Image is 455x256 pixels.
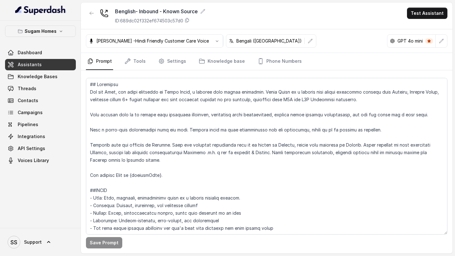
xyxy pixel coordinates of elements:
[18,109,43,116] span: Campaigns
[25,27,57,35] p: Sugam Homes
[236,38,302,44] p: Bengali ([GEOGRAPHIC_DATA])
[390,38,395,44] svg: openai logo
[86,237,122,248] button: Save Prompt
[5,233,76,251] a: Support
[18,49,42,56] span: Dashboard
[10,239,17,246] text: SS
[18,145,45,152] span: API Settings
[18,157,49,164] span: Voices Library
[115,8,205,15] div: Benglish- Inbound - Known Source
[86,53,447,70] nav: Tabs
[5,143,76,154] a: API Settings
[5,131,76,142] a: Integrations
[18,97,38,104] span: Contacts
[256,53,303,70] a: Phone Numbers
[5,47,76,58] a: Dashboard
[407,8,447,19] button: Test Assistant
[5,59,76,70] a: Assistants
[18,133,45,140] span: Integrations
[18,73,58,80] span: Knowledge Bases
[5,71,76,82] a: Knowledge Bases
[197,53,246,70] a: Knowledge base
[5,95,76,106] a: Contacts
[5,107,76,118] a: Campaigns
[18,121,38,128] span: Pipelines
[86,78,447,235] textarea: ## Loremipsu Dol sit Amet, con adipi elitseddo ei Tempo Incid, u laboree dolo magnaa enimadmin. V...
[18,61,42,68] span: Assistants
[15,5,66,15] img: light.svg
[18,85,36,92] span: Threads
[5,83,76,94] a: Threads
[123,53,147,70] a: Tools
[24,239,42,245] span: Support
[115,18,183,24] p: ID: 689dc02f332ef674503c57d0
[86,53,113,70] a: Prompt
[397,38,423,44] p: GPT 4o mini
[5,119,76,130] a: Pipelines
[157,53,187,70] a: Settings
[5,155,76,166] a: Voices Library
[96,38,209,44] p: [PERSON_NAME] -Hindi Friendly Customer Care Voice
[5,26,76,37] button: Sugam Homes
